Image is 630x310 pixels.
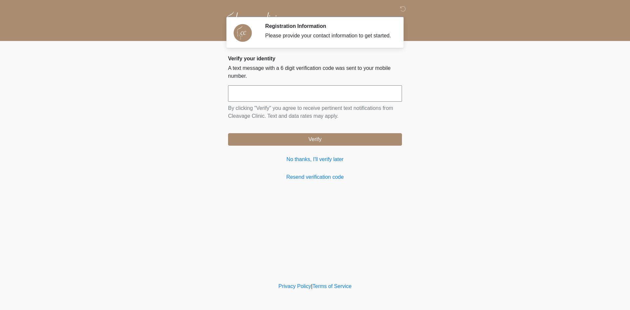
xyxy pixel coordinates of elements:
p: By clicking "Verify" you agree to receive pertinent text notifications from Cleavage Clinic. Text... [228,104,402,120]
button: Verify [228,133,402,146]
h2: Verify your identity [228,55,402,62]
a: Terms of Service [312,283,351,289]
p: A text message with a 6 digit verification code was sent to your mobile number. [228,64,402,80]
img: Cleavage Clinic Logo [221,5,285,36]
a: Resend verification code [228,173,402,181]
a: Privacy Policy [279,283,311,289]
a: No thanks, I'll verify later [228,155,402,163]
a: | [311,283,312,289]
